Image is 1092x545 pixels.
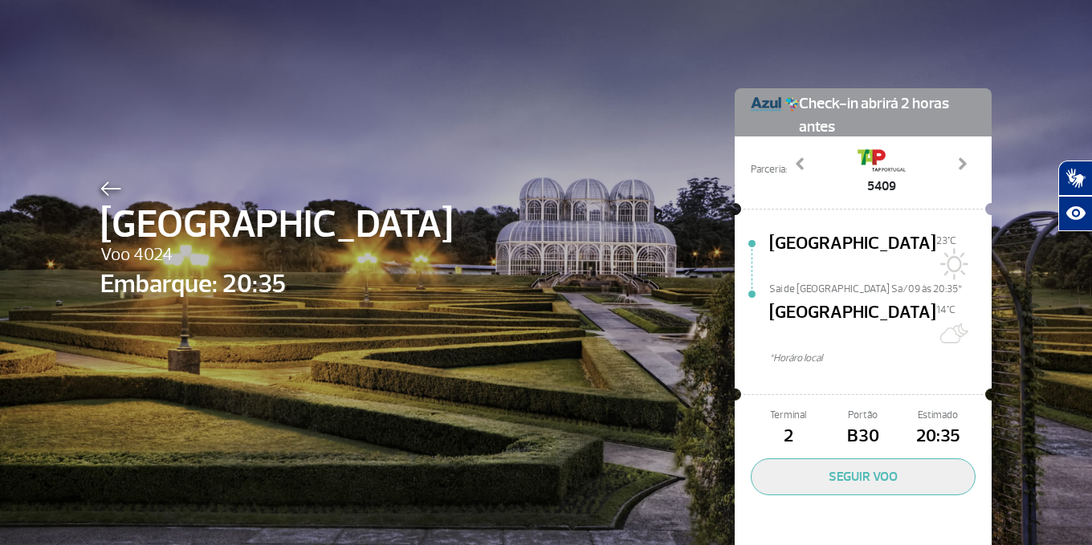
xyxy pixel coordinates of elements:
span: Sai de [GEOGRAPHIC_DATA] Sa/09 às 20:35* [769,282,992,293]
div: Plugin de acessibilidade da Hand Talk. [1058,161,1092,231]
button: Abrir tradutor de língua de sinais. [1058,161,1092,196]
span: Check-in abrirá 2 horas antes [799,88,976,139]
span: [GEOGRAPHIC_DATA] [769,230,936,282]
span: Voo 4024 [100,242,453,269]
span: *Horáro local [769,351,992,366]
span: 23°C [936,234,956,247]
span: 14°C [936,303,955,316]
img: Muitas nuvens [936,317,968,349]
span: Terminal [751,408,825,423]
img: Sol [936,248,968,280]
span: Portão [825,408,900,423]
span: [GEOGRAPHIC_DATA] [769,299,936,351]
span: [GEOGRAPHIC_DATA] [100,196,453,254]
span: Embarque: 20:35 [100,265,453,303]
span: 2 [751,423,825,450]
span: Estimado [901,408,976,423]
span: 5409 [858,177,906,196]
span: B30 [825,423,900,450]
span: Parceria: [751,162,787,177]
button: Abrir recursos assistivos. [1058,196,1092,231]
span: 20:35 [901,423,976,450]
button: SEGUIR VOO [751,458,976,495]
